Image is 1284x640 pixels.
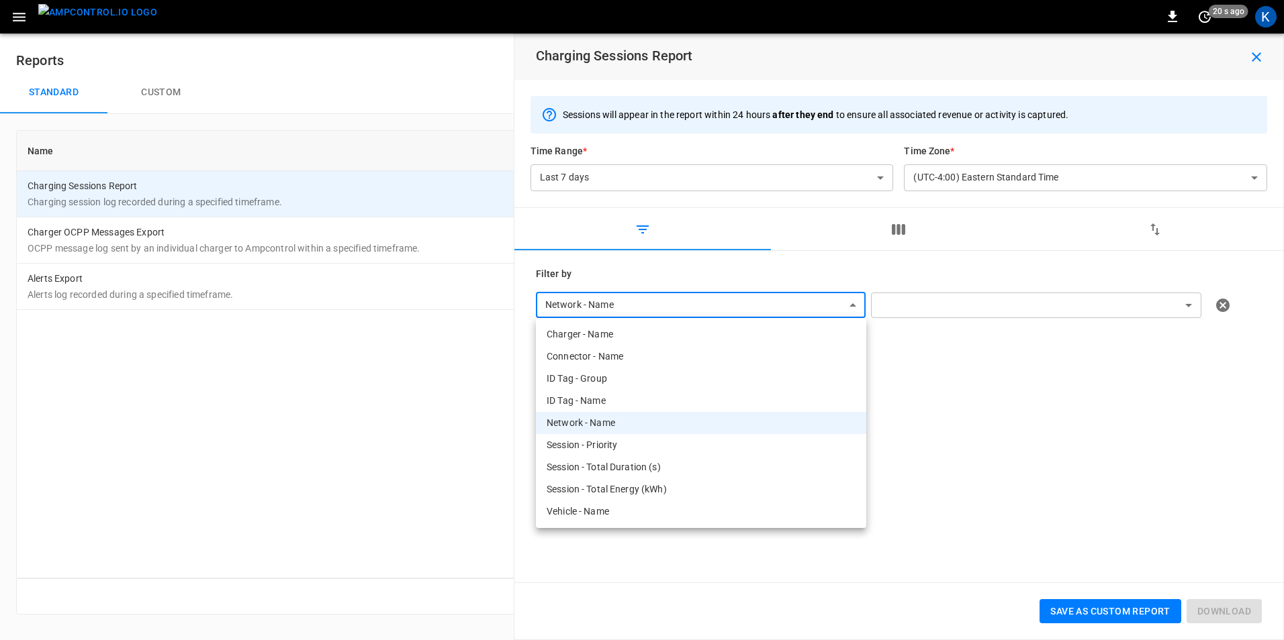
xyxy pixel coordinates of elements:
[536,368,866,390] li: ID Tag - Group
[536,478,866,500] li: Session - Total Energy (kWh)
[536,456,866,478] li: Session - Total Duration (s)
[536,345,866,368] li: Connector - Name
[536,434,866,456] li: Session - Priority
[536,323,866,345] li: Charger - Name
[536,390,866,412] li: ID Tag - Name
[536,500,866,523] li: Vehicle - Name
[536,412,866,434] li: Network - Name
